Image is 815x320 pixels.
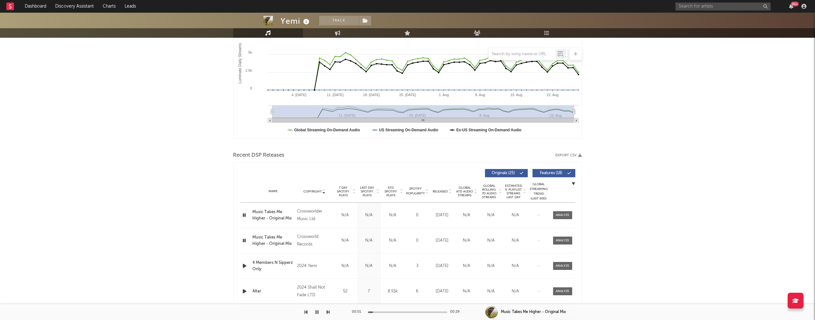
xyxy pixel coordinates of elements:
[335,263,356,269] div: N/A
[456,128,521,132] text: Ex-US Streaming On-Demand Audio
[383,212,403,219] div: N/A
[383,186,399,197] span: ATD Spotify Plays
[335,186,352,197] span: 7 Day Spotify Plays
[335,212,356,219] div: N/A
[406,288,429,295] div: 6
[432,288,453,295] div: [DATE]
[319,16,359,25] button: Track
[406,263,429,269] div: 3
[791,2,799,6] div: 99 +
[250,86,252,90] text: 0
[547,93,558,97] text: 22. Aug
[359,263,379,269] div: N/A
[439,93,449,97] text: 1. Aug
[297,284,332,299] div: 2024 Shall Not Fade LTD
[481,238,502,244] div: N/A
[383,263,403,269] div: N/A
[529,182,548,201] div: Global Streaming Trend (Last 60D)
[510,93,522,97] text: 15. Aug
[489,171,518,175] span: Originals ( 25 )
[383,288,403,295] div: 8.55k
[676,3,771,10] input: Search for artists
[335,238,356,244] div: N/A
[291,93,306,97] text: 4. [DATE]
[406,186,425,196] span: Spotify Popularity
[475,93,485,97] text: 8. Aug
[303,190,322,193] span: Copyright
[505,263,526,269] div: N/A
[281,16,311,26] div: Yemi
[363,93,380,97] text: 18. [DATE]
[352,308,365,316] div: 00:01
[233,152,285,159] span: Recent DSP Releases
[537,171,566,175] span: Features ( 18 )
[234,12,582,139] svg: Luminate Daily Consumption
[294,128,360,132] text: Global Streaming On-Demand Audio
[253,234,294,247] a: Music Takes Me Higher - Original Mix
[335,288,356,295] div: 52
[327,93,343,97] text: 11. [DATE]
[533,169,575,177] button: Features(18)
[485,169,528,177] button: Originals(25)
[297,208,332,223] div: Crossworlder Music Ltd
[505,212,526,219] div: N/A
[253,209,294,221] a: Music Takes Me Higher - Original Mix
[433,190,448,193] span: Released
[505,238,526,244] div: N/A
[379,128,438,132] text: US Streaming On-Demand Audio
[432,212,453,219] div: [DATE]
[238,43,242,83] text: Luminate Daily Streams
[359,238,379,244] div: N/A
[481,263,502,269] div: N/A
[432,263,453,269] div: [DATE]
[297,233,332,248] div: Crossworld Records
[253,189,294,194] div: Name
[245,69,252,72] text: 2.5k
[253,288,294,295] a: Altar
[456,238,477,244] div: N/A
[359,288,379,295] div: 7
[481,288,502,295] div: N/A
[456,263,477,269] div: N/A
[253,260,294,272] a: 4 Members N Sipperz Only
[481,184,498,199] span: Global Rolling 7D Audio Streams
[359,186,376,197] span: Last Day Spotify Plays
[432,238,453,244] div: [DATE]
[481,212,502,219] div: N/A
[297,262,332,270] div: 2024 Yemi
[505,288,526,295] div: N/A
[383,238,403,244] div: N/A
[501,309,566,315] div: Music Takes Me Higher - Original Mix
[450,308,463,316] div: 00:29
[505,184,522,199] span: Estimated % Playlist Streams Last Day
[406,238,429,244] div: 0
[406,212,429,219] div: 0
[556,153,582,157] button: Export CSV
[359,212,379,219] div: N/A
[456,212,477,219] div: N/A
[489,52,556,57] input: Search by song name or URL
[399,93,416,97] text: 25. [DATE]
[456,288,477,295] div: N/A
[789,4,793,9] button: 99+
[456,186,474,197] span: Global ATD Audio Streams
